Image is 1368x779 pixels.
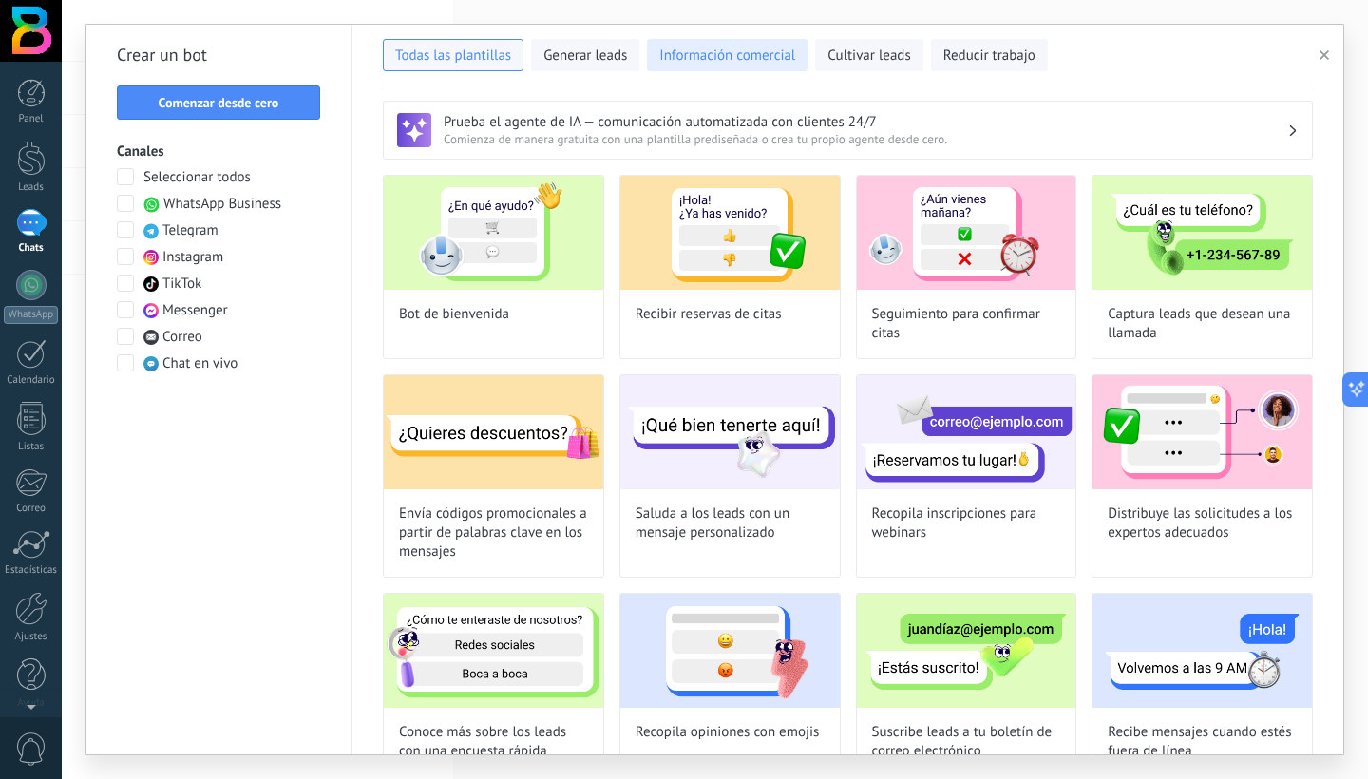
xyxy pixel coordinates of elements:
[117,142,321,161] h3: Canales
[444,113,1287,131] h3: Prueba el agente de IA — comunicación automatizada con clientes 24/7
[857,176,1076,290] img: Seguimiento para confirmar citas
[399,723,588,761] span: Conoce más sobre los leads con una encuesta rápida
[1108,504,1297,542] span: Distribuye las solicitudes a los expertos adecuados
[857,594,1076,708] img: Suscribe leads a tu boletín de correo electrónico
[620,176,840,290] img: Recibir reservas de citas
[827,47,910,66] span: Cultivar leads
[4,113,59,125] div: Panel
[162,221,218,240] span: Telegram
[636,723,820,742] span: Recopila opiniones con emojis
[872,504,1061,542] span: Recopila inscripciones para webinars
[383,39,523,71] button: Todas las plantillas
[162,328,202,347] span: Correo
[4,374,59,387] div: Calendario
[399,504,588,561] span: Envía códigos promocionales a partir de palabras clave en los mensajes
[163,195,281,214] span: WhatsApp Business
[4,181,59,194] div: Leads
[395,47,511,66] span: Todas las plantillas
[159,96,279,109] span: Comenzar desde cero
[4,503,59,515] div: Correo
[143,168,251,187] span: Seleccionar todos
[931,39,1048,71] button: Reducir trabajo
[872,723,1061,761] span: Suscribe leads a tu boletín de correo electrónico
[543,47,627,66] span: Generar leads
[4,631,59,643] div: Ajustes
[4,564,59,577] div: Estadísticas
[1092,594,1312,708] img: Recibe mensajes cuando estés fuera de línea
[857,375,1076,489] img: Recopila inscripciones para webinars
[872,305,1061,343] span: Seguimiento para confirmar citas
[162,248,223,267] span: Instagram
[1108,723,1297,761] span: Recibe mensajes cuando estés fuera de línea
[162,275,201,294] span: TikTok
[4,306,58,324] div: WhatsApp
[620,594,840,708] img: Recopila opiniones con emojis
[943,47,1035,66] span: Reducir trabajo
[117,40,321,70] h2: Crear un bot
[4,242,59,255] div: Chats
[647,39,807,71] button: Información comercial
[636,504,825,542] span: Saluda a los leads con un mensaje personalizado
[162,354,237,373] span: Chat en vivo
[815,39,922,71] button: Cultivar leads
[384,594,603,708] img: Conoce más sobre los leads con una encuesta rápida
[620,375,840,489] img: Saluda a los leads con un mensaje personalizado
[399,305,509,324] span: Bot de bienvenida
[531,39,639,71] button: Generar leads
[384,375,603,489] img: Envía códigos promocionales a partir de palabras clave en los mensajes
[162,301,228,320] span: Messenger
[4,441,59,453] div: Listas
[1108,305,1297,343] span: Captura leads que desean una llamada
[636,305,782,324] span: Recibir reservas de citas
[1092,176,1312,290] img: Captura leads que desean una llamada
[384,176,603,290] img: Bot de bienvenida
[659,47,795,66] span: Información comercial
[117,85,320,120] button: Comenzar desde cero
[1092,375,1312,489] img: Distribuye las solicitudes a los expertos adecuados
[444,131,1287,147] span: Comienza de manera gratuita con una plantilla prediseñada o crea tu propio agente desde cero.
